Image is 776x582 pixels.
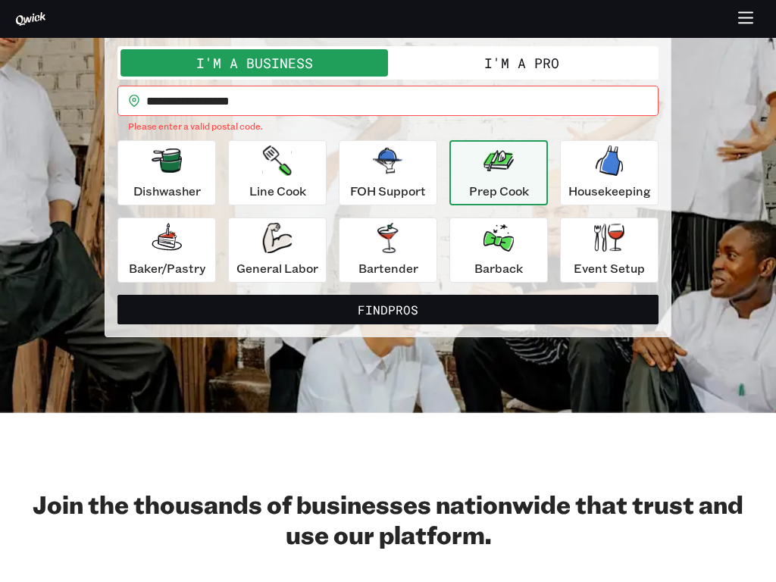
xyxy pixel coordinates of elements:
p: Line Cook [249,182,306,200]
p: Housekeeping [568,182,651,200]
p: Baker/Pastry [129,259,205,277]
p: General Labor [236,259,318,277]
p: Barback [474,259,523,277]
p: Dishwasher [133,182,201,200]
p: Prep Cook [469,182,529,200]
button: Line Cook [228,140,327,205]
button: Barback [449,217,548,283]
button: Prep Cook [449,140,548,205]
p: Event Setup [574,259,645,277]
button: FindPros [117,295,659,325]
button: I'm a Business [120,49,388,77]
button: Bartender [339,217,437,283]
p: Please enter a valid postal code. [128,119,648,134]
button: Baker/Pastry [117,217,216,283]
p: Bartender [358,259,418,277]
button: Event Setup [560,217,659,283]
button: FOH Support [339,140,437,205]
button: Dishwasher [117,140,216,205]
p: FOH Support [350,182,426,200]
button: General Labor [228,217,327,283]
h2: Join the thousands of businesses nationwide that trust and use our platform. [15,489,761,549]
button: I'm a Pro [388,49,656,77]
button: Housekeeping [560,140,659,205]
